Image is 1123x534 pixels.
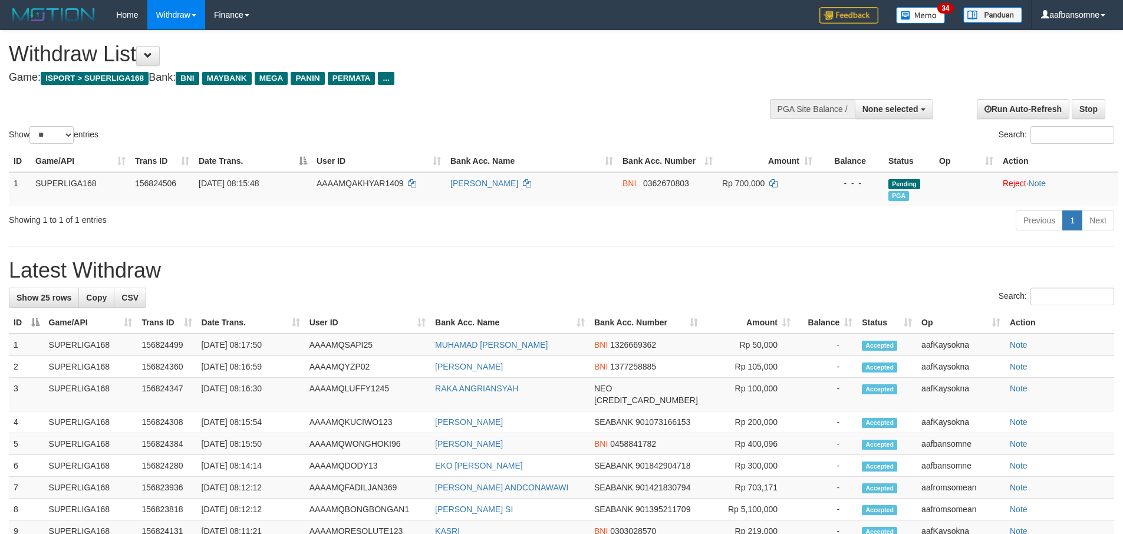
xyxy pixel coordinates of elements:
th: Amount: activate to sort column ascending [717,150,817,172]
span: BNI [594,340,608,350]
td: Rp 50,000 [703,334,795,356]
h1: Withdraw List [9,42,737,66]
a: MUHAMAD [PERSON_NAME] [435,340,548,350]
button: None selected [855,99,933,119]
a: Note [1010,340,1028,350]
label: Show entries [9,126,98,144]
td: Rp 200,000 [703,411,795,433]
th: Bank Acc. Number: activate to sort column ascending [618,150,717,172]
th: Date Trans.: activate to sort column descending [194,150,312,172]
td: 156823818 [137,499,196,520]
img: MOTION_logo.png [9,6,98,24]
td: AAAAMQKUCIWO123 [305,411,430,433]
td: - [795,477,857,499]
a: RAKA ANGRIANSYAH [435,384,518,393]
a: Next [1082,210,1114,230]
td: Rp 5,100,000 [703,499,795,520]
a: Stop [1072,99,1105,119]
td: SUPERLIGA168 [44,334,137,356]
th: User ID: activate to sort column ascending [305,312,430,334]
span: SEABANK [594,505,633,514]
span: Copy 1377258885 to clipboard [610,362,656,371]
a: Note [1010,483,1028,492]
a: Note [1010,384,1028,393]
a: Previous [1016,210,1063,230]
span: SEABANK [594,461,633,470]
td: AAAAMQDODY13 [305,455,430,477]
th: Trans ID: activate to sort column ascending [137,312,196,334]
td: SUPERLIGA168 [44,433,137,455]
a: [PERSON_NAME] [435,439,503,449]
td: SUPERLIGA168 [44,455,137,477]
td: SUPERLIGA168 [44,378,137,411]
td: 2 [9,356,44,378]
span: CSV [121,293,139,302]
th: Bank Acc. Name: activate to sort column ascending [430,312,590,334]
td: [DATE] 08:12:12 [197,499,305,520]
td: SUPERLIGA168 [44,411,137,433]
td: · [998,172,1118,206]
a: Run Auto-Refresh [977,99,1069,119]
span: Rp 700.000 [722,179,765,188]
td: AAAAMQFADILJAN369 [305,477,430,499]
td: - [795,411,857,433]
td: Rp 105,000 [703,356,795,378]
a: [PERSON_NAME] [450,179,518,188]
td: [DATE] 08:15:50 [197,433,305,455]
td: 5 [9,433,44,455]
th: Status: activate to sort column ascending [857,312,917,334]
td: [DATE] 08:16:30 [197,378,305,411]
a: [PERSON_NAME] [435,362,503,371]
td: 1 [9,334,44,356]
th: Status [884,150,934,172]
span: Accepted [862,483,897,493]
td: AAAAMQYZP02 [305,356,430,378]
span: 34 [937,3,953,14]
td: aafromsomean [917,499,1005,520]
span: Accepted [862,384,897,394]
td: 156824499 [137,334,196,356]
span: NEO [594,384,612,393]
td: [DATE] 08:15:54 [197,411,305,433]
span: BNI [623,179,636,188]
select: Showentries [29,126,74,144]
span: Accepted [862,418,897,428]
span: ... [378,72,394,85]
td: Rp 400,096 [703,433,795,455]
span: 156824506 [135,179,176,188]
span: [DATE] 08:15:48 [199,179,259,188]
th: Op: activate to sort column ascending [917,312,1005,334]
th: Balance: activate to sort column ascending [795,312,857,334]
th: User ID: activate to sort column ascending [312,150,446,172]
td: Rp 703,171 [703,477,795,499]
span: SEABANK [594,417,633,427]
a: [PERSON_NAME] SI [435,505,513,514]
td: [DATE] 08:12:12 [197,477,305,499]
th: Trans ID: activate to sort column ascending [130,150,194,172]
span: Accepted [862,462,897,472]
td: 1 [9,172,31,206]
span: Accepted [862,505,897,515]
td: AAAAMQWONGHOKI96 [305,433,430,455]
a: Note [1010,362,1028,371]
td: aafromsomean [917,477,1005,499]
span: MEGA [255,72,288,85]
td: Rp 100,000 [703,378,795,411]
span: Marked by aafphoenmanit [888,191,909,201]
td: - [795,334,857,356]
a: Note [1010,417,1028,427]
th: Op: activate to sort column ascending [934,150,998,172]
label: Search: [999,288,1114,305]
span: Copy 1326669362 to clipboard [610,340,656,350]
div: PGA Site Balance / [770,99,855,119]
span: Accepted [862,341,897,351]
span: BNI [594,362,608,371]
a: CSV [114,288,146,308]
span: Copy 901395211709 to clipboard [635,505,690,514]
td: AAAAMQSAPI25 [305,334,430,356]
td: SUPERLIGA168 [44,477,137,499]
a: EKO [PERSON_NAME] [435,461,523,470]
span: SEABANK [594,483,633,492]
span: Copy 5859459116730044 to clipboard [594,395,698,405]
img: Feedback.jpg [819,7,878,24]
